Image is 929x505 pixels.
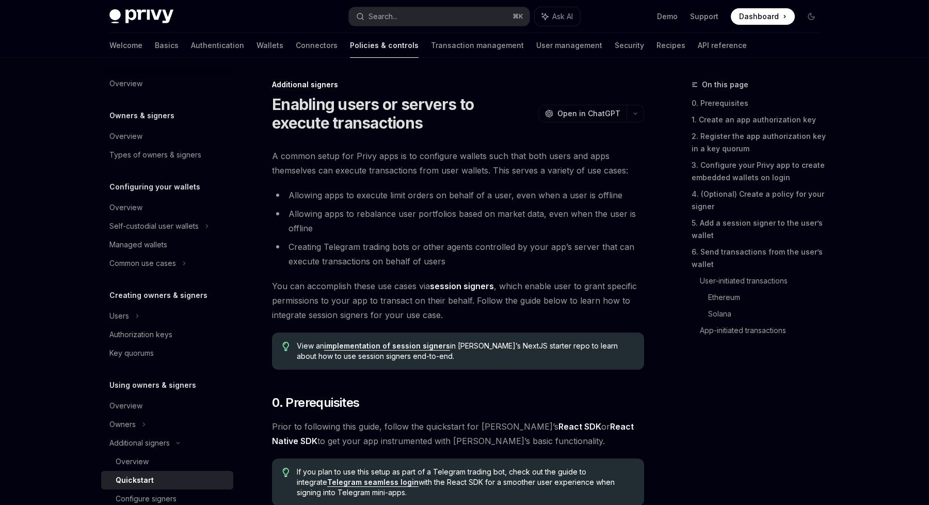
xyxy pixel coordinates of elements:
span: Ask AI [552,11,573,22]
span: On this page [702,78,748,91]
a: 4. (Optional) Create a policy for your signer [692,186,828,215]
a: Security [615,33,644,58]
a: 2. Register the app authorization key in a key quorum [692,128,828,157]
div: Users [109,310,129,322]
button: Toggle dark mode [803,8,820,25]
span: View an in [PERSON_NAME]’s NextJS starter repo to learn about how to use session signers end-to-end. [297,341,634,361]
a: Authorization keys [101,325,233,344]
a: Support [690,11,718,22]
a: User management [536,33,602,58]
h5: Configuring your wallets [109,181,200,193]
div: Overview [116,455,149,468]
a: Dashboard [731,8,795,25]
a: Transaction management [431,33,524,58]
div: Configure signers [116,493,177,505]
div: Search... [369,10,397,23]
div: Overview [109,77,142,90]
span: Open in ChatGPT [557,108,620,119]
a: Overview [101,74,233,93]
a: Policies & controls [350,33,419,58]
a: React SDK [558,421,601,432]
h5: Using owners & signers [109,379,196,391]
img: dark logo [109,9,173,24]
button: Open in ChatGPT [538,105,627,122]
span: A common setup for Privy apps is to configure wallets such that both users and apps themselves ca... [272,149,644,178]
a: Welcome [109,33,142,58]
a: Ethereum [708,289,828,306]
h1: Enabling users or servers to execute transactions [272,95,534,132]
a: Overview [101,397,233,415]
a: 0. Prerequisites [692,95,828,112]
a: Authentication [191,33,244,58]
li: Allowing apps to execute limit orders on behalf of a user, even when a user is offline [272,188,644,202]
a: Solana [708,306,828,322]
a: 6. Send transactions from the user’s wallet [692,244,828,273]
span: Prior to following this guide, follow the quickstart for [PERSON_NAME]’s or to get your app instr... [272,419,644,448]
a: Quickstart [101,471,233,490]
span: You can accomplish these use cases via , which enable user to grant specific permissions to your ... [272,279,644,322]
a: Overview [101,198,233,217]
a: 5. Add a session signer to the user’s wallet [692,215,828,244]
button: Ask AI [535,7,580,26]
a: API reference [698,33,747,58]
div: Quickstart [116,474,154,486]
div: Overview [109,130,142,143]
a: App-initiated transactions [700,322,828,339]
div: Additional signers [272,80,644,90]
a: Overview [101,452,233,471]
div: Key quorums [109,347,154,359]
a: Connectors [296,33,338,58]
span: If you plan to use this setup as part of a Telegram trading bot, check out the guide to integrate... [297,467,634,498]
div: Additional signers [109,437,170,449]
svg: Tip [282,342,290,351]
div: Managed wallets [109,239,167,251]
a: Demo [657,11,678,22]
button: Search...⌘K [349,7,530,26]
span: 0. Prerequisites [272,394,359,411]
div: Types of owners & signers [109,149,201,161]
div: Overview [109,400,142,412]
div: Common use cases [109,257,176,270]
a: Telegram seamless login [327,478,419,487]
a: Overview [101,127,233,146]
li: Allowing apps to rebalance user portfolios based on market data, even when the user is offline [272,207,644,235]
h5: Owners & signers [109,109,174,122]
div: Owners [109,418,136,431]
a: Managed wallets [101,235,233,254]
a: Basics [155,33,179,58]
a: 1. Create an app authorization key [692,112,828,128]
span: Dashboard [739,11,779,22]
a: 3. Configure your Privy app to create embedded wallets on login [692,157,828,186]
div: Self-custodial user wallets [109,220,199,232]
a: Recipes [656,33,685,58]
a: Types of owners & signers [101,146,233,164]
li: Creating Telegram trading bots or other agents controlled by your app’s server that can execute t... [272,240,644,269]
a: Wallets [257,33,283,58]
a: User-initiated transactions [700,273,828,289]
div: Overview [109,201,142,214]
a: Key quorums [101,344,233,362]
a: implementation of session signers [324,341,450,351]
h5: Creating owners & signers [109,289,207,302]
a: session signers [430,281,494,292]
span: ⌘ K [512,12,523,21]
div: Authorization keys [109,328,172,341]
svg: Tip [282,468,290,477]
